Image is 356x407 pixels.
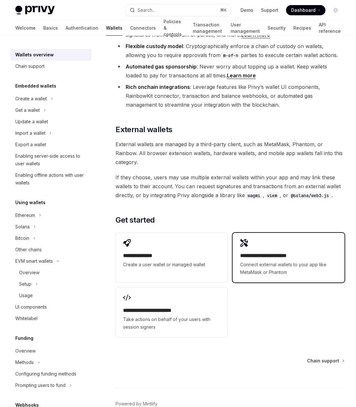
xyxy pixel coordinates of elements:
[10,267,92,278] a: Overview
[123,261,220,268] span: Create a user wallet or managed wallet
[15,62,45,70] div: Chain support
[307,358,339,364] span: Chain support
[15,211,35,219] div: Ethereum
[130,20,156,36] a: Connectors
[193,20,223,36] a: Transaction management
[10,150,92,169] a: Enabling server-side access to user wallets
[264,192,280,199] code: viem
[115,173,345,200] span: If they choose, users may use multiple external wallets within your app and may link these wallet...
[307,358,344,364] a: Chain support
[164,20,185,36] a: Policies & controls
[220,8,227,13] span: ⌘ K
[126,84,190,90] strong: Rich onchain integrations
[126,63,197,70] strong: Automated gas sponsorship
[115,215,155,225] span: Get started
[10,255,92,267] button: Toggle EVM smart wallets section
[15,359,34,366] div: Methods
[15,171,88,187] div: Enabling offline actions with user wallets
[15,106,40,114] div: Get a wallet
[15,118,48,125] div: Update a wallet
[106,20,122,36] a: Wallets
[240,261,337,276] span: Connect external wallets to your app like MetaMask or Phantom
[10,301,92,313] a: UI components
[10,221,92,232] button: Toggle Solana section
[15,347,36,355] div: Overview
[15,303,47,311] div: UI components
[15,82,56,90] h5: Embedded wallets
[15,51,54,59] div: Wallets overview
[10,380,92,391] button: Toggle Prompting users to fund section
[15,141,46,148] div: Export a wallet
[10,278,92,290] button: Toggle Setup section
[286,5,325,15] a: Dashboard
[241,32,270,38] a: Learn more
[10,232,92,244] button: Toggle Bitcoin section
[19,269,39,276] div: Overview
[115,82,345,109] li: : Leverage features like Privy’s wallet UI components, RainbowKit connector, transaction and bala...
[231,20,260,36] a: User management
[115,42,345,60] li: : Cryptographically enforce a chain of custody on wallets, allowing you to require approvals from...
[10,127,92,139] button: Toggle Import a wallet section
[241,7,253,13] a: Demo
[15,152,88,168] div: Enabling server-side access to user wallets
[10,169,92,189] a: Enabling offline actions with user wallets
[66,20,98,36] a: Authentication
[15,129,45,137] div: Import a wallet
[19,280,31,288] div: Setup
[115,401,157,407] a: Powered by Mintlify
[115,62,345,80] li: : Never worry about topping up a wallet. Keep wallets loaded to pay for transactions at all times.
[10,357,92,368] button: Toggle Methods section
[227,72,256,79] a: Learn more
[10,139,92,150] a: Export a wallet
[10,61,92,72] a: Chain support
[10,210,92,221] button: Toggle Ethereum section
[15,315,38,322] div: Whitelabel
[10,313,92,324] a: Whitelabel
[43,20,58,36] a: Basics
[319,20,341,36] a: API reference
[10,244,92,255] a: Other chains
[15,382,66,389] div: Prompting users to fund
[331,5,341,15] button: Toggle dark mode
[15,223,30,231] div: Solana
[115,125,172,135] span: External wallets
[137,6,155,14] div: Search...
[15,20,36,36] a: Welcome
[261,7,278,13] a: Support
[125,4,230,16] button: Open search
[220,52,241,59] code: m-of-n
[15,334,33,342] h5: Funding
[10,368,92,380] a: Configuring funding methods
[15,6,55,15] img: light logo
[123,316,220,331] span: Take actions on behalf of your users with session signers
[15,257,53,265] div: EVM smart wallets
[15,234,29,242] div: Bitcoin
[19,292,33,299] div: Usage
[15,246,42,253] div: Other chains
[15,370,76,378] div: Configuring funding methods
[15,199,45,206] h5: Using wallets
[10,104,92,116] button: Toggle Get a wallet section
[10,345,92,357] a: Overview
[15,95,47,103] div: Create a wallet
[115,140,345,167] span: External wallets are managed by a third-party client, such as MetaMask, Phantom, or Rainbow. All ...
[288,192,332,199] code: @solana/web3.js
[291,7,316,13] span: Dashboard
[10,290,92,301] a: Usage
[10,116,92,127] a: Update a wallet
[126,43,183,49] strong: Flexible custody model
[10,93,92,104] button: Toggle Create a wallet section
[293,20,311,36] a: Recipes
[268,20,286,36] a: Security
[10,49,92,61] a: Wallets overview
[245,192,263,199] code: wagmi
